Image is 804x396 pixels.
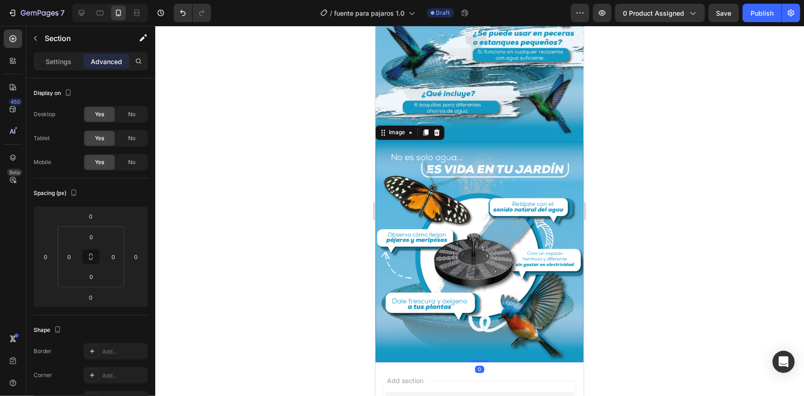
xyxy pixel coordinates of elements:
[128,158,135,166] span: No
[335,8,405,18] span: fuente para pajaros 1.0
[436,9,450,17] span: Draft
[4,4,69,22] button: 7
[34,87,74,100] div: Display on
[82,270,100,284] input: 0px
[34,110,55,118] div: Desktop
[129,250,143,264] input: 0
[39,250,53,264] input: 0
[174,4,211,22] div: Undo/Redo
[102,372,146,380] div: Add...
[330,8,333,18] span: /
[60,7,65,18] p: 7
[106,250,120,264] input: 0px
[709,4,739,22] button: Save
[95,158,104,166] span: Yes
[46,57,71,66] p: Settings
[45,33,120,44] p: Section
[34,347,52,355] div: Border
[743,4,781,22] button: Publish
[623,8,684,18] span: 0 product assigned
[34,134,50,142] div: Tablet
[716,9,732,17] span: Save
[128,110,135,118] span: No
[62,250,76,264] input: 0px
[95,134,104,142] span: Yes
[9,98,22,106] div: 450
[751,8,774,18] div: Publish
[82,209,100,223] input: 0
[128,134,135,142] span: No
[376,26,584,396] iframe: Design area
[34,324,63,337] div: Shape
[102,348,146,356] div: Add...
[615,4,705,22] button: 0 product assigned
[7,169,22,176] div: Beta
[34,158,51,166] div: Mobile
[34,371,52,379] div: Corner
[82,290,100,304] input: 0
[773,351,795,373] div: Open Intercom Messenger
[82,230,100,244] input: 0px
[91,57,122,66] p: Advanced
[34,187,79,200] div: Spacing (px)
[95,110,104,118] span: Yes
